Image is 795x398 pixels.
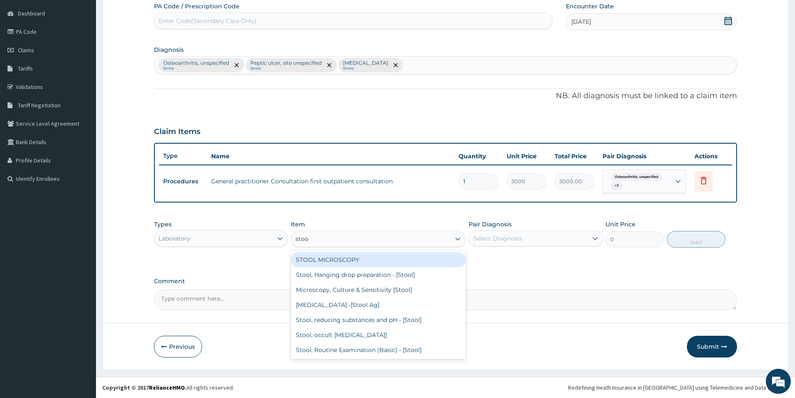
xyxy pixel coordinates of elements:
div: Redefining Heath Insurance in [GEOGRAPHIC_DATA] using Telemedicine and Data Science! [568,383,789,392]
div: Stool, reducing substances and pH - [Stool] [291,312,466,327]
div: Enter Code(Secondary Care Only) [159,17,257,25]
span: Tariff Negotiation [18,101,61,109]
label: Item [291,220,305,228]
small: Query [343,66,388,71]
label: Types [154,221,172,228]
label: Pair Diagnosis [469,220,512,228]
textarea: Type your message and hit 'Enter' [4,228,159,257]
small: Query [163,66,229,71]
h3: Claim Items [154,127,200,137]
p: [MEDICAL_DATA] [343,60,388,66]
button: Previous [154,336,202,357]
button: Submit [687,336,737,357]
th: Total Price [550,148,598,165]
div: Select Diagnosis [473,234,522,243]
div: [MEDICAL_DATA] -[Stool Ag] [291,297,466,312]
span: We're online! [48,105,115,190]
div: Stool, occult [MEDICAL_DATA]] [291,327,466,342]
button: Add [667,231,725,248]
span: remove selection option [392,61,399,69]
th: Name [207,148,454,165]
div: Stool, Hanging drop preparation - [Stool] [291,267,466,282]
th: Type [159,148,207,164]
p: Peptic ulcer, site unspecified [250,60,322,66]
label: Unit Price [606,220,636,228]
span: + 2 [611,182,623,190]
a: RelianceHMO [149,384,185,391]
th: Quantity [454,148,502,165]
small: Query [250,66,322,71]
div: Chat with us now [43,47,140,58]
th: Unit Price [502,148,550,165]
span: [DATE] [571,18,591,26]
th: Pair Diagnosis [598,148,690,165]
p: Osteoarthritis, unspecified [163,60,229,66]
span: remove selection option [233,61,240,69]
div: Stool, Routine Examination (Basic) - [Stool] [291,342,466,357]
label: Encounter Date [566,2,614,10]
span: remove selection option [326,61,333,69]
label: Diagnosis [154,46,184,54]
div: Microscopy, Culture & Sensitivity [Stool] [291,282,466,297]
span: Tariffs [18,65,33,72]
span: Dashboard [18,10,45,17]
img: d_794563401_company_1708531726252_794563401 [15,42,34,63]
div: STOOL MICROSCOPY [291,252,466,267]
footer: All rights reserved. [96,377,795,398]
span: Osteoarthritis, unspecified [611,173,663,181]
p: NB: All diagnosis must be linked to a claim item [154,91,737,101]
label: Comment [154,278,737,285]
td: General practitioner Consultation first outpatient consultation [207,173,454,190]
label: PA Code / Prescription Code [154,2,240,10]
td: Procedures [159,174,207,189]
span: Claims [18,46,34,54]
strong: Copyright © 2017 . [102,384,187,391]
div: Laboratory [159,234,190,243]
th: Actions [690,148,732,165]
div: Minimize live chat window [137,4,157,24]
